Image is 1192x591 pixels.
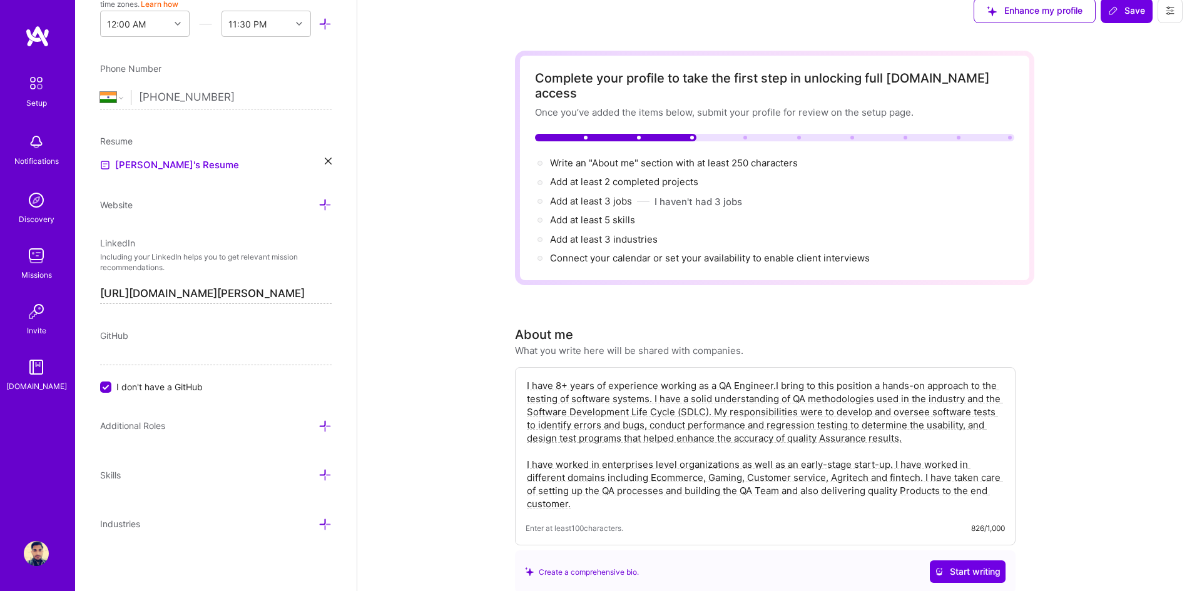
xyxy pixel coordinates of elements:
div: 12:00 AM [107,18,146,31]
img: Invite [24,299,49,324]
span: I don't have a GitHub [116,380,203,393]
div: Setup [26,96,47,109]
span: Phone Number [100,63,161,74]
span: GitHub [100,330,128,341]
img: Resume [100,160,110,170]
span: Start writing [935,565,1001,578]
textarea: I have 8+ years of experience working as a QA Engineer.I bring to this position a hands-on approa... [526,378,1005,512]
div: Discovery [19,213,54,226]
div: Once you’ve added the items below, submit your profile for review on the setup page. [535,106,1014,119]
span: Write an "About me" section with at least 250 characters [550,157,800,169]
div: 11:30 PM [228,18,267,31]
div: About me [515,325,573,344]
span: Connect your calendar or set your availability to enable client interviews [550,252,870,264]
img: guide book [24,355,49,380]
i: icon Close [325,158,332,164]
span: Add at least 2 completed projects [550,176,698,188]
span: Add at least 3 jobs [550,195,632,207]
img: setup [23,70,49,96]
span: Industries [100,518,140,529]
img: bell [24,129,49,154]
span: Add at least 5 skills [550,214,635,226]
img: User Avatar [24,541,49,566]
span: LinkedIn [100,238,135,248]
div: Create a comprehensive bio. [525,565,639,578]
i: icon HorizontalInLineDivider [199,18,212,31]
i: icon Chevron [175,21,181,27]
img: discovery [24,188,49,213]
div: 826/1,000 [971,522,1005,535]
span: Add at least 3 industries [550,233,658,245]
button: Start writing [930,560,1006,583]
span: Website [100,200,133,210]
img: logo [25,25,50,48]
div: Complete your profile to take the first step in unlocking full [DOMAIN_NAME] access [535,71,1014,101]
i: icon SuggestedTeams [987,6,997,16]
span: Skills [100,470,121,480]
div: Invite [27,324,46,337]
p: Including your LinkedIn helps you to get relevant mission recommendations. [100,252,332,273]
i: icon CrystalBallWhite [935,567,944,576]
i: icon Chevron [296,21,302,27]
span: Enter at least 100 characters. [526,522,623,535]
span: Enhance my profile [987,4,1082,17]
a: [PERSON_NAME]'s Resume [100,158,239,173]
a: User Avatar [21,541,52,566]
img: teamwork [24,243,49,268]
div: Notifications [14,154,59,168]
span: Additional Roles [100,420,165,431]
div: [DOMAIN_NAME] [6,380,67,393]
div: Missions [21,268,52,281]
span: Save [1108,4,1145,17]
div: What you write here will be shared with companies. [515,344,743,357]
input: +1 (000) 000-0000 [139,79,332,116]
span: Resume [100,136,133,146]
button: I haven't had 3 jobs [655,195,742,208]
i: icon SuggestedTeams [525,567,534,576]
